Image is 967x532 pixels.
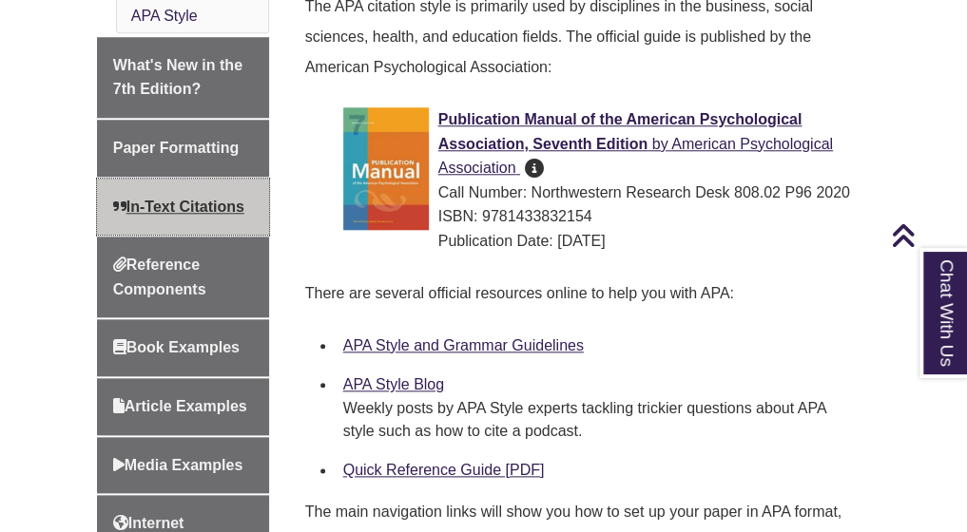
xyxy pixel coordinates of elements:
span: In-Text Citations [113,199,244,215]
span: Publication Manual of the American Psychological Association, Seventh Edition [438,111,803,152]
a: APA Style Blog [343,376,444,392]
a: Article Examples [97,378,269,435]
span: Article Examples [113,398,247,414]
a: In-Text Citations [97,179,269,236]
p: There are several official resources online to help you with APA: [305,271,863,316]
a: Media Examples [97,437,269,494]
div: ISBN: 9781433832154 [343,204,856,229]
a: Publication Manual of the American Psychological Association, Seventh Edition by American Psychol... [438,111,833,176]
div: Publication Date: [DATE] [343,229,856,254]
span: Reference Components [113,256,206,297]
span: Paper Formatting [113,140,239,156]
div: Call Number: Northwestern Research Desk 808.02 P96 2020 [343,180,856,205]
a: APA Style and Grammar Guidelines [343,337,584,353]
span: by [652,136,668,152]
a: Quick Reference Guide [PDF] [343,462,545,478]
a: Paper Formatting [97,120,269,177]
a: Reference Components [97,237,269,317]
span: Book Examples [113,339,240,355]
div: Weekly posts by APA Style experts tackling trickier questions about APA style such as how to cite... [343,397,856,443]
span: What's New in the 7th Edition? [113,57,242,98]
a: What's New in the 7th Edition? [97,37,269,118]
span: Media Examples [113,457,243,473]
a: Book Examples [97,319,269,376]
a: Back to Top [891,222,962,248]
